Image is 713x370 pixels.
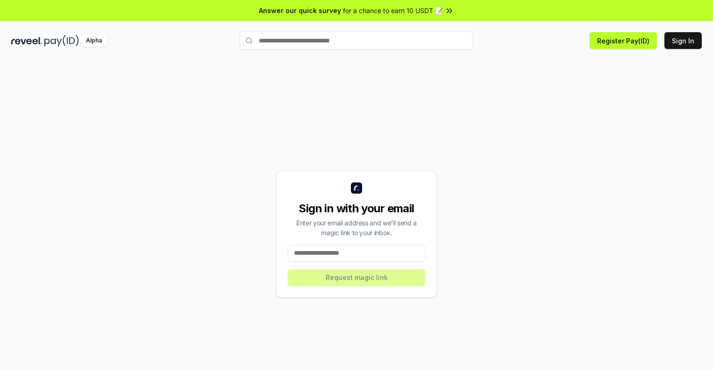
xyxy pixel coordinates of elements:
div: Enter your email address and we’ll send a magic link to your inbox. [288,218,425,237]
img: reveel_dark [11,35,43,47]
div: Alpha [81,35,107,47]
div: Sign in with your email [288,201,425,216]
span: for a chance to earn 10 USDT 📝 [343,6,443,15]
button: Sign In [664,32,702,49]
img: pay_id [44,35,79,47]
span: Answer our quick survey [259,6,341,15]
button: Register Pay(ID) [590,32,657,49]
img: logo_small [351,182,362,194]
